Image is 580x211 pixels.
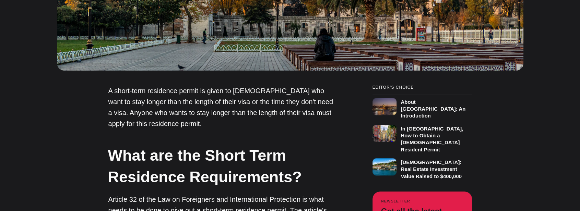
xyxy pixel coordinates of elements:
h2: What are the Short Term Residence Requirements? [108,145,338,188]
p: A short-term residence permit is given to [DEMOGRAPHIC_DATA] who want to stay longer than the len... [108,85,338,129]
h3: [DEMOGRAPHIC_DATA]: Real Estate Investment Value Raised to $400,000 [401,159,462,179]
a: About [GEOGRAPHIC_DATA]: An Introduction [372,94,472,119]
a: [DEMOGRAPHIC_DATA]: Real Estate Investment Value Raised to $400,000 [372,156,472,180]
h3: In [GEOGRAPHIC_DATA], How to Obtain a [DEMOGRAPHIC_DATA] Resident Permit [401,126,463,152]
small: Editor’s Choice [372,85,472,90]
h3: About [GEOGRAPHIC_DATA]: An Introduction [401,99,465,119]
a: In [GEOGRAPHIC_DATA], How to Obtain a [DEMOGRAPHIC_DATA] Resident Permit [372,123,472,153]
small: Newsletter [381,199,463,203]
